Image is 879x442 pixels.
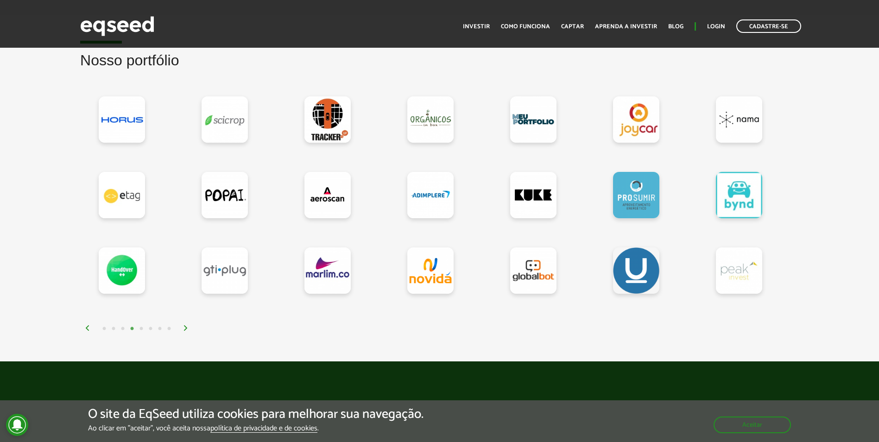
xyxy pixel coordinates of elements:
[463,24,490,30] a: Investir
[304,247,351,294] a: Marlim.co
[561,24,584,30] a: Captar
[146,324,155,334] button: 6 of 4
[736,19,801,33] a: Cadastre-se
[304,172,351,218] a: Aeroscan
[501,24,550,30] a: Como funciona
[210,425,317,433] a: política de privacidade e de cookies
[80,14,154,38] img: EqSeed
[716,96,762,143] a: Nama
[613,96,659,143] a: Joycar
[164,324,174,334] button: 8 of 4
[88,424,424,433] p: Ao clicar em "aceitar", você aceita nossa .
[407,172,454,218] a: Adimplere
[613,247,659,294] a: Ulend
[127,324,137,334] button: 4 of 4
[714,417,791,433] button: Aceitar
[202,96,248,143] a: SciCrop
[668,24,683,30] a: Blog
[716,247,762,294] a: Peak Invest
[510,247,556,294] a: Globalbot
[153,398,726,429] h2: Casos de Exit EqSeed
[407,247,454,294] a: Novidá
[183,325,189,331] img: arrow%20right.svg
[595,24,657,30] a: Aprenda a investir
[80,52,799,82] h2: Nosso portfólio
[707,24,725,30] a: Login
[407,96,454,143] a: Orgânicos in Box
[510,172,556,218] a: Kuke
[202,247,248,294] a: GTI PLUG
[85,325,90,331] img: arrow%20left.svg
[99,247,145,294] a: HandOver
[137,324,146,334] button: 5 of 4
[202,172,248,218] a: Popai Snack
[99,172,145,218] a: Etag Digital
[510,96,556,143] a: MeuPortfolio
[155,324,164,334] button: 7 of 4
[99,96,145,143] a: HORUS
[100,324,109,334] button: 1 of 4
[716,172,762,218] a: Bynd
[118,324,127,334] button: 3 of 4
[304,96,351,143] a: TrackerUp
[109,324,118,334] button: 2 of 4
[613,172,659,218] a: PROSUMIR
[88,407,424,422] h5: O site da EqSeed utiliza cookies para melhorar sua navegação.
